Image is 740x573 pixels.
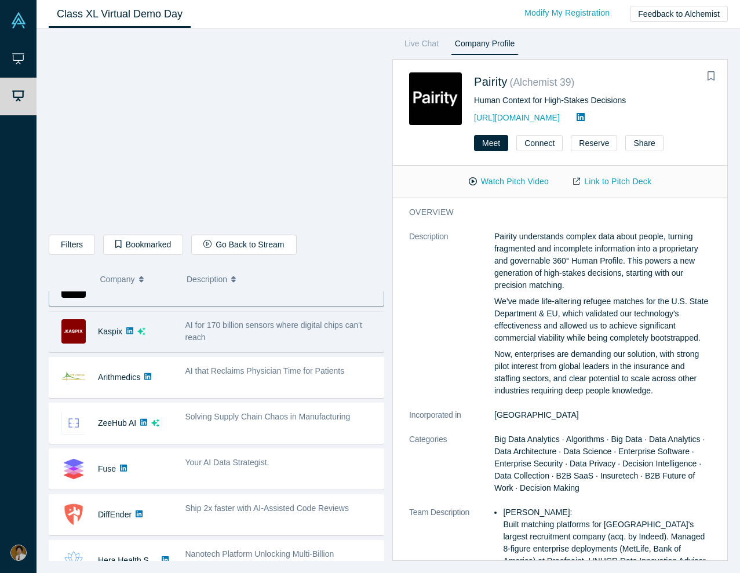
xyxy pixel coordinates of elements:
[516,135,563,151] button: Connect
[61,365,86,389] img: Arithmedics's Logo
[187,267,227,291] span: Description
[571,135,617,151] button: Reserve
[61,411,86,435] img: ZeeHub AI's Logo
[61,548,86,572] img: Hera Health Solutions's Logo
[98,510,132,519] a: DiffEnder
[474,113,560,122] a: [URL][DOMAIN_NAME]
[494,295,711,344] p: We’ve made life-altering refugee matches for the U.S. State Department & EU, which validated our ...
[185,458,269,467] span: Your AI Data Strategist.
[103,235,183,255] button: Bookmarked
[494,348,711,397] p: Now, enterprises are demanding our solution, with strong pilot interest from global leaders in th...
[185,412,351,421] span: Solving Supply Chain Chaos in Manufacturing
[61,502,86,527] img: DiffEnder's Logo
[630,6,728,22] button: Feedback to Alchemist
[561,171,664,192] a: Link to Pitch Deck
[451,37,519,55] a: Company Profile
[185,366,345,375] span: AI that Reclaims Physician Time for Patients
[494,435,705,492] span: Big Data Analytics · Algorithms · Big Data · Data Analytics · Data Architecture · Data Science · ...
[409,433,494,506] dt: Categories
[100,267,135,291] span: Company
[510,76,575,88] small: ( Alchemist 39 )
[100,267,175,291] button: Company
[409,72,462,125] img: Pairity's Logo
[191,235,296,255] button: Go Back to Stream
[512,3,622,23] a: Modify My Registration
[409,409,494,433] dt: Incorporated in
[703,68,719,85] button: Bookmark
[10,545,27,561] img: Ning Sung's Account
[98,327,122,336] a: Kaspix
[98,556,177,565] a: Hera Health Solutions
[474,94,711,107] div: Human Context for High-Stakes Decisions
[185,503,349,513] span: Ship 2x faster with AI-Assisted Code Reviews
[137,327,145,335] svg: dsa ai sparkles
[61,457,86,481] img: Fuse's Logo
[61,319,86,344] img: Kaspix's Logo
[49,38,384,226] iframe: Kimaru AI
[494,409,711,421] dd: [GEOGRAPHIC_DATA]
[151,419,159,427] svg: dsa ai sparkles
[49,235,95,255] button: Filters
[185,549,334,571] span: Nanotech Platform Unlocking Multi-Billion Pharmaceutical Markets
[457,171,561,192] button: Watch Pitch Video
[10,12,27,28] img: Alchemist Vault Logo
[409,206,695,218] h3: overview
[187,267,376,291] button: Description
[98,373,140,382] a: Arithmedics
[400,37,443,55] a: Live Chat
[49,1,191,28] a: Class XL Virtual Demo Day
[409,231,494,409] dt: Description
[98,464,116,473] a: Fuse
[474,135,508,151] button: Meet
[474,75,508,88] a: Pairity
[185,320,362,342] span: AI for 170 billion sensors where digital chips can't reach
[98,418,136,428] a: ZeeHub AI
[625,135,663,151] button: Share
[494,231,711,291] p: Pairity understands complex data about people, turning fragmented and incomplete information into...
